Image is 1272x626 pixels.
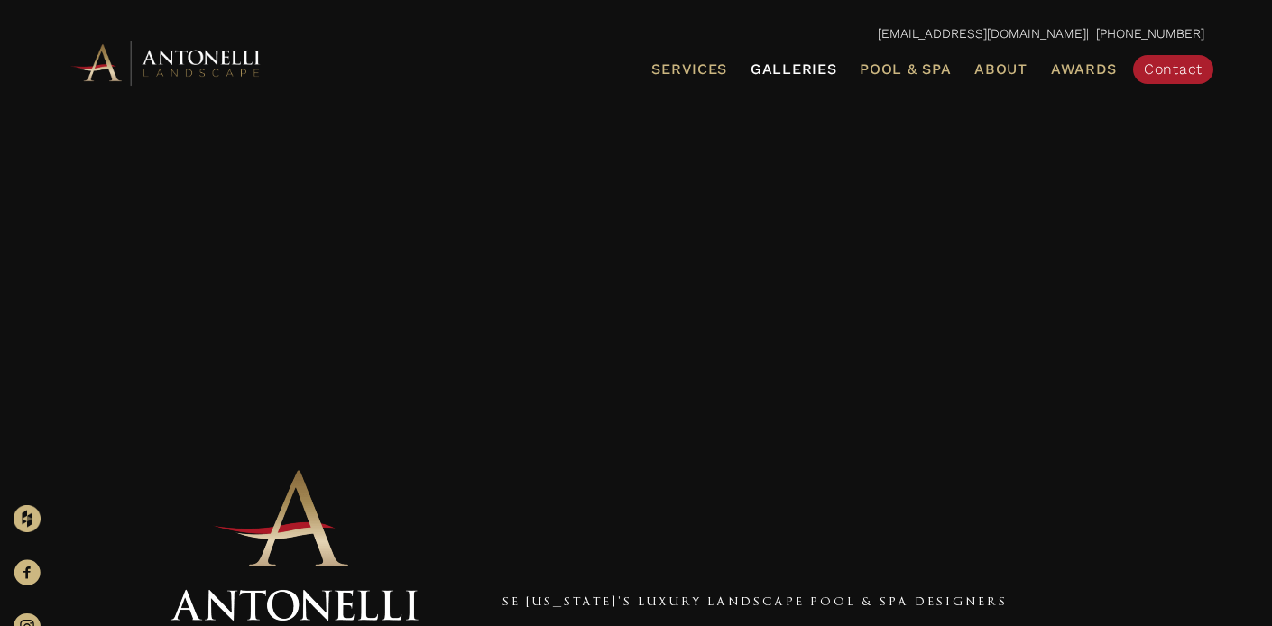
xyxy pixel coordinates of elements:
span: Awards [1051,60,1117,78]
a: Awards [1044,58,1124,81]
a: Pool & Spa [853,58,958,81]
a: Contact [1133,55,1213,84]
a: [EMAIL_ADDRESS][DOMAIN_NAME] [878,26,1086,41]
span: Services [651,62,727,77]
img: Antonelli Horizontal Logo [68,38,266,87]
a: Services [644,58,734,81]
span: Galleries [751,60,836,78]
span: About [974,62,1028,77]
img: Houzz [14,505,41,532]
a: SE [US_STATE]'s Luxury Landscape Pool & Spa Designers [502,594,1008,608]
a: About [967,58,1035,81]
p: | [PHONE_NUMBER] [68,23,1204,46]
span: Pool & Spa [860,60,951,78]
span: Contact [1144,60,1203,78]
a: Galleries [743,58,843,81]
